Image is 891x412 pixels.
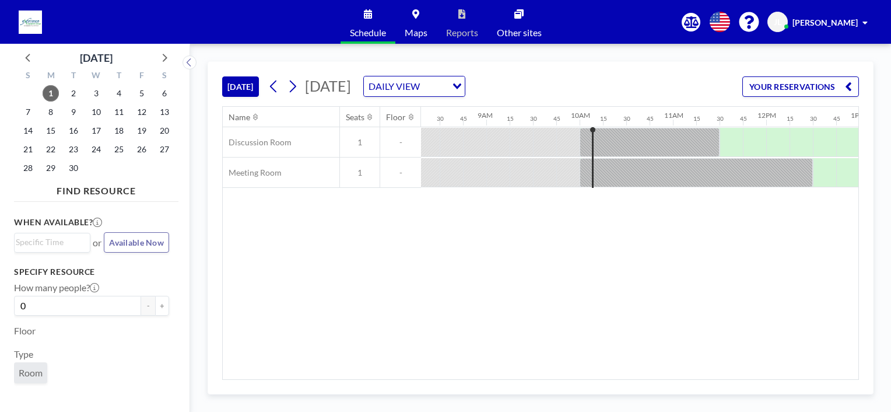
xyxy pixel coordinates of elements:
[740,115,747,123] div: 45
[153,69,176,84] div: S
[553,115,560,123] div: 45
[88,123,104,139] span: Wednesday, September 17, 2025
[810,115,817,123] div: 30
[43,141,59,158] span: Monday, September 22, 2025
[156,85,173,102] span: Saturday, September 6, 2025
[43,85,59,102] span: Monday, September 1, 2025
[134,85,150,102] span: Friday, September 5, 2025
[111,123,127,139] span: Thursday, September 18, 2025
[787,115,794,123] div: 15
[93,237,101,249] span: or
[380,167,421,178] span: -
[20,104,36,120] span: Sunday, September 7, 2025
[571,111,590,120] div: 10AM
[446,28,478,37] span: Reports
[20,123,36,139] span: Sunday, September 14, 2025
[43,104,59,120] span: Monday, September 8, 2025
[16,236,83,249] input: Search for option
[107,69,130,84] div: T
[88,104,104,120] span: Wednesday, September 10, 2025
[437,115,444,123] div: 30
[104,232,169,253] button: Available Now
[530,115,537,123] div: 30
[623,115,630,123] div: 30
[460,115,467,123] div: 45
[664,111,683,120] div: 11AM
[600,115,607,123] div: 15
[65,160,82,176] span: Tuesday, September 30, 2025
[14,282,99,294] label: How many people?
[19,11,42,34] img: organization-logo
[386,112,406,123] div: Floor
[65,141,82,158] span: Tuesday, September 23, 2025
[717,115,724,123] div: 30
[223,167,282,178] span: Meeting Room
[380,137,421,148] span: -
[17,69,40,84] div: S
[851,111,865,120] div: 1PM
[742,76,859,97] button: YOUR RESERVATIONS
[65,123,82,139] span: Tuesday, September 16, 2025
[222,76,259,97] button: [DATE]
[109,238,164,247] span: Available Now
[340,167,380,178] span: 1
[366,79,422,94] span: DAILY VIEW
[497,28,542,37] span: Other sites
[88,85,104,102] span: Wednesday, September 3, 2025
[40,69,62,84] div: M
[305,77,351,95] span: [DATE]
[346,112,364,123] div: Seats
[43,160,59,176] span: Monday, September 29, 2025
[111,104,127,120] span: Thursday, September 11, 2025
[65,104,82,120] span: Tuesday, September 9, 2025
[350,28,386,37] span: Schedule
[15,233,90,251] div: Search for option
[43,123,59,139] span: Monday, September 15, 2025
[507,115,514,123] div: 15
[156,123,173,139] span: Saturday, September 20, 2025
[774,17,781,27] span: JL
[757,111,776,120] div: 12PM
[111,141,127,158] span: Thursday, September 25, 2025
[141,296,155,316] button: -
[792,18,858,27] span: [PERSON_NAME]
[14,180,178,197] h4: FIND RESOURCE
[14,325,36,337] label: Floor
[223,137,292,148] span: Discussion Room
[20,160,36,176] span: Sunday, September 28, 2025
[130,69,153,84] div: F
[134,104,150,120] span: Friday, September 12, 2025
[20,141,36,158] span: Sunday, September 21, 2025
[111,85,127,102] span: Thursday, September 4, 2025
[14,267,169,277] h3: Specify resource
[85,69,108,84] div: W
[62,69,85,84] div: T
[134,141,150,158] span: Friday, September 26, 2025
[478,111,493,120] div: 9AM
[19,367,43,379] span: Room
[156,141,173,158] span: Saturday, September 27, 2025
[88,141,104,158] span: Wednesday, September 24, 2025
[364,76,465,96] div: Search for option
[134,123,150,139] span: Friday, September 19, 2025
[405,28,427,37] span: Maps
[423,79,445,94] input: Search for option
[65,85,82,102] span: Tuesday, September 2, 2025
[229,112,250,123] div: Name
[156,104,173,120] span: Saturday, September 13, 2025
[155,296,169,316] button: +
[340,137,380,148] span: 1
[693,115,700,123] div: 15
[833,115,840,123] div: 45
[647,115,654,123] div: 45
[80,50,113,66] div: [DATE]
[14,348,33,360] label: Type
